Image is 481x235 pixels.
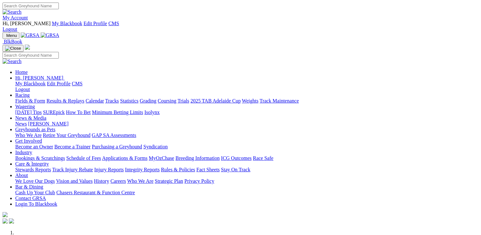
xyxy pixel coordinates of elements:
[15,155,65,161] a: Bookings & Scratchings
[92,110,143,115] a: Minimum Betting Limits
[3,45,24,52] button: Toggle navigation
[140,98,156,103] a: Grading
[15,98,45,103] a: Fields & Form
[15,155,478,161] div: Industry
[143,144,168,149] a: Syndication
[125,167,160,172] a: Integrity Reports
[3,39,22,44] a: BlkBook
[108,21,119,26] a: CMS
[15,190,55,195] a: Cash Up Your Club
[84,21,107,26] a: Edit Profile
[15,144,53,149] a: Become an Owner
[3,9,22,15] img: Search
[110,178,126,184] a: Careers
[196,167,220,172] a: Fact Sheets
[15,69,28,75] a: Home
[15,87,30,92] a: Logout
[56,190,135,195] a: Chasers Restaurant & Function Centre
[242,98,258,103] a: Weights
[15,75,65,81] a: Hi, [PERSON_NAME]
[66,110,91,115] a: How To Bet
[105,98,119,103] a: Tracks
[102,155,148,161] a: Applications & Forms
[9,218,14,224] img: twitter.svg
[15,173,28,178] a: About
[15,178,55,184] a: We Love Our Dogs
[15,178,478,184] div: About
[52,167,93,172] a: Track Injury Rebate
[3,212,8,217] img: logo-grsa-white.png
[3,21,478,32] div: My Account
[260,98,299,103] a: Track Maintenance
[15,150,32,155] a: Industry
[15,81,46,86] a: My Blackbook
[4,39,22,44] span: BlkBook
[127,178,154,184] a: Who We Are
[15,167,51,172] a: Stewards Reports
[15,144,478,150] div: Get Involved
[3,218,8,224] img: facebook.svg
[15,115,46,121] a: News & Media
[3,26,17,32] a: Logout
[15,127,55,132] a: Greyhounds as Pets
[5,46,21,51] img: Close
[15,98,478,104] div: Racing
[15,201,57,207] a: Login To Blackbook
[54,144,91,149] a: Become a Trainer
[92,132,136,138] a: GAP SA Assessments
[253,155,273,161] a: Race Safe
[94,178,109,184] a: History
[175,155,220,161] a: Breeding Information
[15,81,478,92] div: Hi, [PERSON_NAME]
[3,52,59,59] input: Search
[15,132,42,138] a: Who We Are
[43,110,65,115] a: SUREpick
[3,59,22,64] img: Search
[15,132,478,138] div: Greyhounds as Pets
[15,190,478,196] div: Bar & Dining
[15,196,46,201] a: Contact GRSA
[158,98,176,103] a: Coursing
[25,45,30,50] img: logo-grsa-white.png
[15,167,478,173] div: Care & Integrity
[94,167,124,172] a: Injury Reports
[190,98,241,103] a: 2025 TAB Adelaide Cup
[3,32,19,39] button: Toggle navigation
[144,110,160,115] a: Isolynx
[72,81,83,86] a: CMS
[184,178,214,184] a: Privacy Policy
[86,98,104,103] a: Calendar
[221,167,250,172] a: Stay On Track
[6,33,17,38] span: Menu
[161,167,195,172] a: Rules & Policies
[15,121,478,127] div: News & Media
[56,178,93,184] a: Vision and Values
[3,15,28,20] a: My Account
[52,21,82,26] a: My Blackbook
[66,155,101,161] a: Schedule of Fees
[28,121,68,126] a: [PERSON_NAME]
[3,3,59,9] input: Search
[15,138,42,144] a: Get Involved
[15,121,27,126] a: News
[221,155,251,161] a: ICG Outcomes
[15,110,42,115] a: [DATE] Tips
[15,92,30,98] a: Racing
[15,75,63,81] span: Hi, [PERSON_NAME]
[15,184,43,189] a: Bar & Dining
[21,32,39,38] img: GRSA
[15,104,35,109] a: Wagering
[155,178,183,184] a: Strategic Plan
[3,21,51,26] span: Hi, [PERSON_NAME]
[15,110,478,115] div: Wagering
[177,98,189,103] a: Trials
[46,98,84,103] a: Results & Replays
[120,98,139,103] a: Statistics
[149,155,174,161] a: MyOzChase
[92,144,142,149] a: Purchasing a Greyhound
[47,81,71,86] a: Edit Profile
[43,132,91,138] a: Retire Your Greyhound
[41,32,59,38] img: GRSA
[15,161,49,167] a: Care & Integrity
